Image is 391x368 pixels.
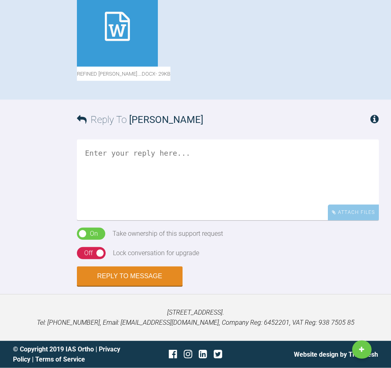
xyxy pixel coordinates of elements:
span: [PERSON_NAME] [129,114,203,125]
button: Reply to Message [77,266,183,286]
div: Attach Files [328,205,379,220]
a: New Case [352,341,372,359]
span: refined [PERSON_NAME]….docx - 29KB [77,67,170,81]
a: Website design by The Fresh [294,351,378,358]
div: Lock conversation for upgrade [113,248,199,258]
div: On [90,228,98,239]
div: Off [84,248,93,258]
div: Take ownership of this support request [113,228,223,239]
p: [STREET_ADDRESS]. Tel: [PHONE_NUMBER], Email: [EMAIL_ADDRESS][DOMAIN_NAME], Company Reg: 6452201,... [13,307,378,328]
div: © Copyright 2019 IAS Ortho | | [13,344,135,365]
h3: Reply To [77,112,203,127]
a: Terms of Service [35,355,85,363]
